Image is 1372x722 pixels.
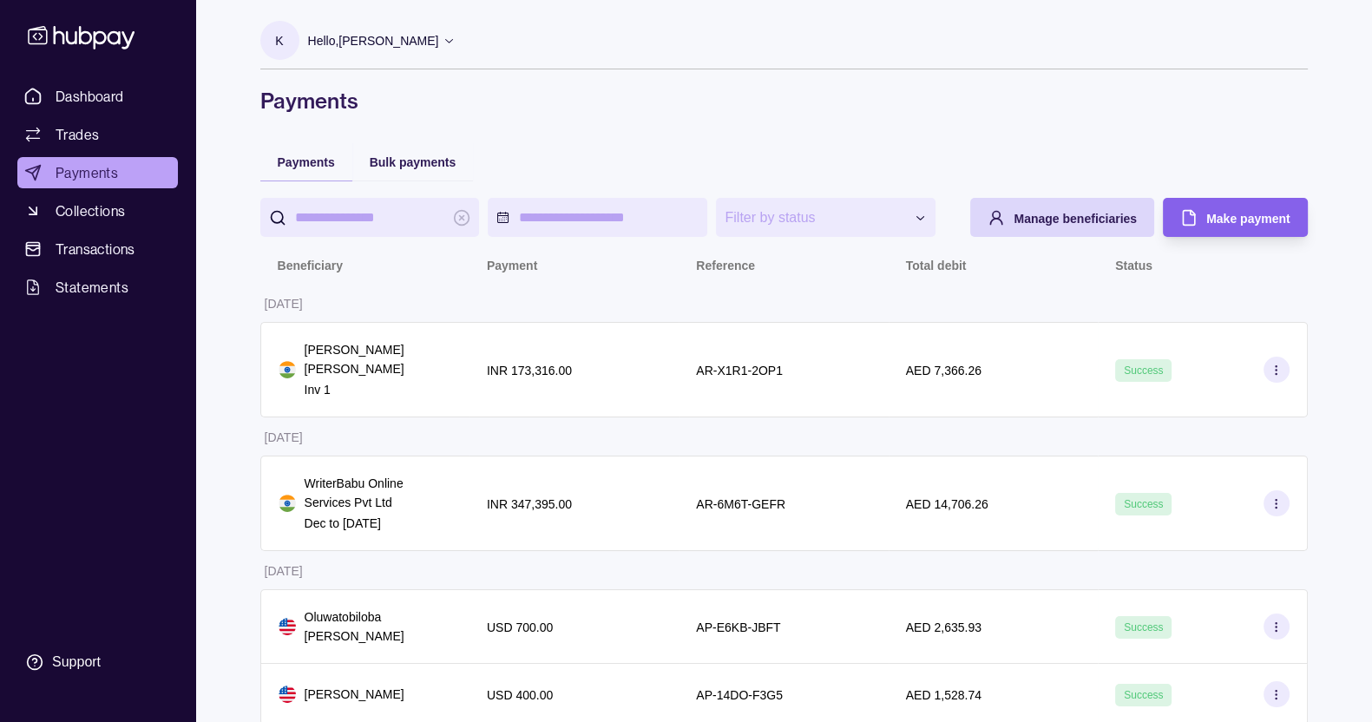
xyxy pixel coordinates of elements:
[305,514,452,533] p: Dec to [DATE]
[56,200,125,221] span: Collections
[1163,198,1307,237] button: Make payment
[275,31,283,50] p: K
[906,688,981,702] p: AED 1,528.74
[1124,364,1163,377] span: Success
[56,277,128,298] span: Statements
[278,259,343,272] p: Beneficiary
[305,340,452,378] p: [PERSON_NAME] [PERSON_NAME]
[56,86,124,107] span: Dashboard
[1014,212,1137,226] span: Manage beneficiaries
[17,119,178,150] a: Trades
[265,430,303,444] p: [DATE]
[56,124,99,145] span: Trades
[696,620,780,634] p: AP-E6KB-JBFT
[487,620,553,634] p: USD 700.00
[279,361,296,378] img: in
[279,618,296,635] img: us
[696,688,783,702] p: AP-14DO-F3G5
[17,195,178,226] a: Collections
[487,497,572,511] p: INR 347,395.00
[370,155,456,169] span: Bulk payments
[278,155,335,169] span: Payments
[17,81,178,112] a: Dashboard
[305,380,452,399] p: Inv 1
[52,653,101,672] div: Support
[265,297,303,311] p: [DATE]
[260,87,1308,115] h1: Payments
[906,364,981,377] p: AED 7,366.26
[1124,498,1163,510] span: Success
[1206,212,1290,226] span: Make payment
[17,644,178,680] a: Support
[305,474,452,512] p: WriterBabu Online Services Pvt Ltd
[56,239,135,259] span: Transactions
[17,233,178,265] a: Transactions
[308,31,439,50] p: Hello, [PERSON_NAME]
[487,364,572,377] p: INR 173,316.00
[906,259,967,272] p: Total debit
[305,685,404,704] p: [PERSON_NAME]
[17,272,178,303] a: Statements
[906,497,988,511] p: AED 14,706.26
[17,157,178,188] a: Payments
[970,198,1154,237] button: Manage beneficiaries
[279,686,296,703] img: us
[696,259,755,272] p: Reference
[487,259,537,272] p: Payment
[305,607,452,646] p: Oluwatobiloba [PERSON_NAME]
[487,688,553,702] p: USD 400.00
[56,162,118,183] span: Payments
[1124,621,1163,633] span: Success
[1124,689,1163,701] span: Success
[279,495,296,512] img: in
[1115,259,1152,272] p: Status
[906,620,981,634] p: AED 2,635.93
[696,497,785,511] p: AR-6M6T-GEFR
[295,198,445,237] input: search
[696,364,783,377] p: AR-X1R1-2OP1
[265,564,303,578] p: [DATE]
